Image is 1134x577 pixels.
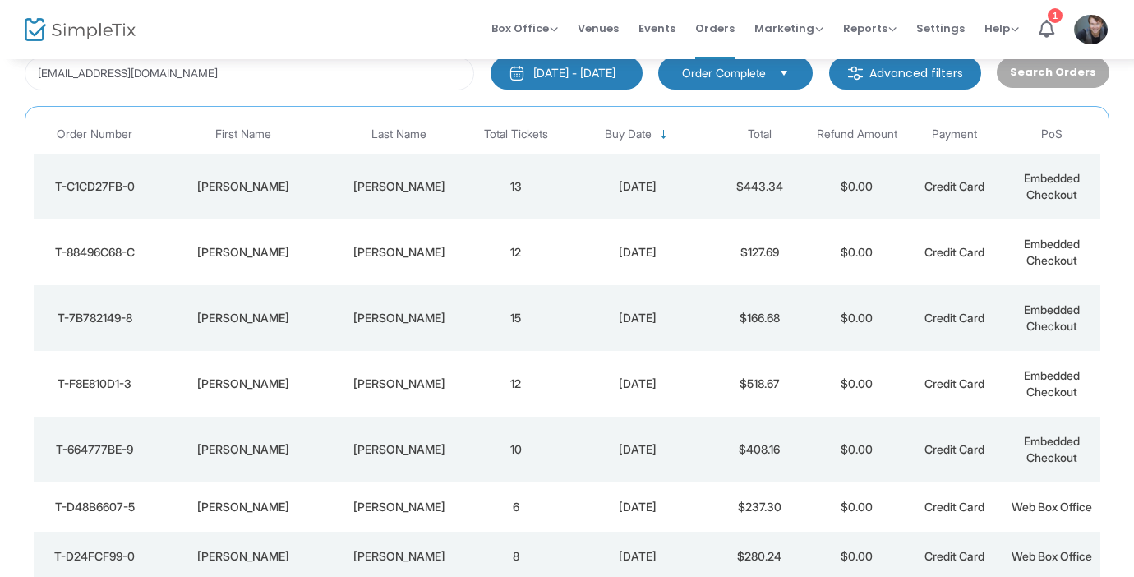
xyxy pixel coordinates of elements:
[569,310,707,326] div: 2025-08-23
[215,127,271,141] span: First Name
[808,115,906,154] th: Refund Amount
[808,417,906,482] td: $0.00
[711,351,809,417] td: $518.67
[38,244,151,261] div: T-88496C68-C
[711,285,809,351] td: $166.68
[638,7,675,49] span: Events
[1024,368,1080,399] span: Embedded Checkout
[159,548,326,565] div: Charlene
[808,482,906,532] td: $0.00
[569,441,707,458] div: 2025-03-11
[335,548,463,565] div: Nulty
[569,548,707,565] div: 2024-11-07
[808,154,906,219] td: $0.00
[491,21,558,36] span: Box Office
[569,376,707,392] div: 2025-07-12
[829,57,981,90] m-button: Advanced filters
[984,21,1019,36] span: Help
[467,285,565,351] td: 15
[924,311,984,325] span: Credit Card
[371,127,426,141] span: Last Name
[38,441,151,458] div: T-664777BE-9
[1048,8,1063,23] div: 1
[467,219,565,285] td: 12
[38,178,151,195] div: T-C1CD27FB-0
[533,65,615,81] div: [DATE] - [DATE]
[924,549,984,563] span: Credit Card
[711,115,809,154] th: Total
[38,310,151,326] div: T-7B782149-8
[916,7,965,49] span: Settings
[57,127,132,141] span: Order Number
[467,351,565,417] td: 12
[1024,171,1080,201] span: Embedded Checkout
[159,441,326,458] div: Charlene
[578,7,619,49] span: Venues
[335,310,463,326] div: Nulty
[569,244,707,261] div: 2025-08-23
[711,219,809,285] td: $127.69
[38,548,151,565] div: T-D24FCF99-0
[932,127,977,141] span: Payment
[1024,302,1080,333] span: Embedded Checkout
[335,178,463,195] div: Nulty
[491,57,643,90] button: [DATE] - [DATE]
[808,219,906,285] td: $0.00
[467,115,565,154] th: Total Tickets
[38,499,151,515] div: T-D48B6607-5
[711,154,809,219] td: $443.34
[159,310,326,326] div: Charlene
[467,482,565,532] td: 6
[335,244,463,261] div: Nulty
[711,417,809,482] td: $408.16
[754,21,823,36] span: Marketing
[1012,549,1092,563] span: Web Box Office
[924,500,984,514] span: Credit Card
[38,376,151,392] div: T-F8E810D1-3
[159,178,326,195] div: Charlene
[1024,237,1080,267] span: Embedded Checkout
[847,65,864,81] img: filter
[25,57,474,90] input: Search by name, email, phone, order number, ip address, or last 4 digits of card
[1012,500,1092,514] span: Web Box Office
[335,376,463,392] div: Nulty
[711,482,809,532] td: $237.30
[605,127,652,141] span: Buy Date
[657,128,671,141] span: Sortable
[772,64,795,82] button: Select
[467,154,565,219] td: 13
[682,65,766,81] span: Order Complete
[467,417,565,482] td: 10
[159,499,326,515] div: Charlene
[335,441,463,458] div: Nulty
[569,499,707,515] div: 2024-11-07
[808,351,906,417] td: $0.00
[924,442,984,456] span: Credit Card
[159,376,326,392] div: Charlene
[1024,434,1080,464] span: Embedded Checkout
[159,244,326,261] div: Charlene
[808,285,906,351] td: $0.00
[335,499,463,515] div: Nulty
[924,376,984,390] span: Credit Card
[1041,127,1063,141] span: PoS
[843,21,897,36] span: Reports
[569,178,707,195] div: 2025-09-05
[924,245,984,259] span: Credit Card
[695,7,735,49] span: Orders
[924,179,984,193] span: Credit Card
[509,65,525,81] img: monthly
